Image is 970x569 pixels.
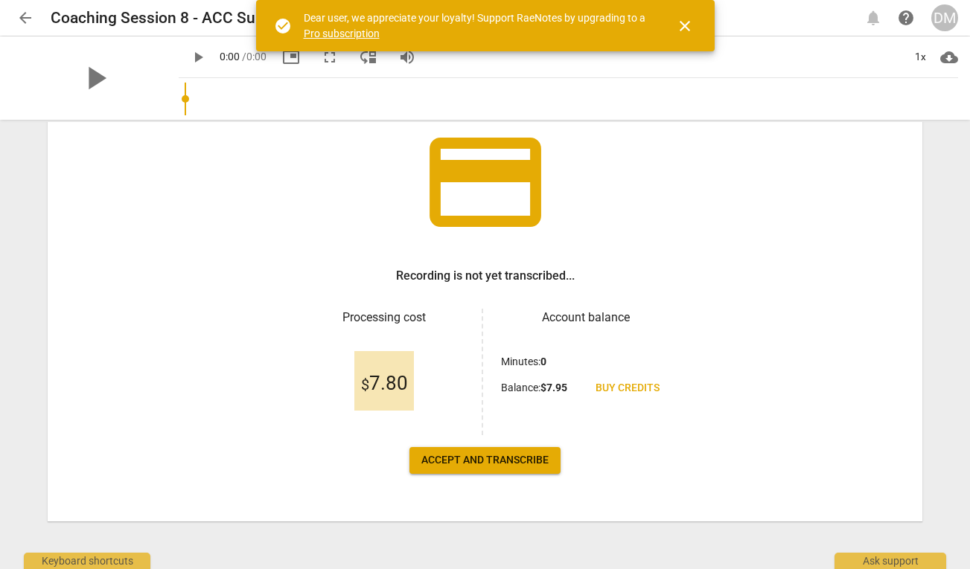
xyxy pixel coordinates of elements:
[51,9,319,28] h2: Coaching Session 8 - ACC Submission
[421,453,549,468] span: Accept and transcribe
[596,381,660,396] span: Buy credits
[189,48,207,66] span: play_arrow
[282,48,300,66] span: picture_in_picture
[24,553,150,569] div: Keyboard shortcuts
[274,17,292,35] span: check_circle
[893,4,919,31] a: Help
[304,10,649,41] div: Dear user, we appreciate your loyalty! Support RaeNotes by upgrading to a
[185,44,211,71] button: Play
[931,4,958,31] button: DM
[316,44,343,71] button: Fullscreen
[355,44,382,71] button: View player as separate pane
[242,51,267,62] span: / 0:00
[304,28,380,39] a: Pro subscription
[398,48,416,66] span: volume_up
[540,356,546,367] b: 0
[409,447,561,474] button: Accept and transcribe
[835,553,946,569] div: Ask support
[76,59,115,97] span: play_arrow
[906,45,934,69] div: 1x
[361,376,369,393] span: $
[501,354,546,370] p: Minutes :
[220,51,240,62] span: 0:00
[940,48,958,66] span: cloud_download
[667,8,703,44] button: Close
[501,380,567,396] p: Balance :
[299,309,470,327] h3: Processing cost
[394,44,421,71] button: Volume
[321,48,339,66] span: fullscreen
[396,267,575,285] h3: Recording is not yet transcribed...
[361,373,408,395] span: 7.80
[897,9,915,27] span: help
[418,115,552,249] span: credit_card
[16,9,34,27] span: arrow_back
[501,309,671,327] h3: Account balance
[584,375,671,402] a: Buy credits
[278,44,304,71] button: Picture in picture
[676,17,694,35] span: close
[360,48,377,66] span: move_down
[540,382,567,393] b: $ 7.95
